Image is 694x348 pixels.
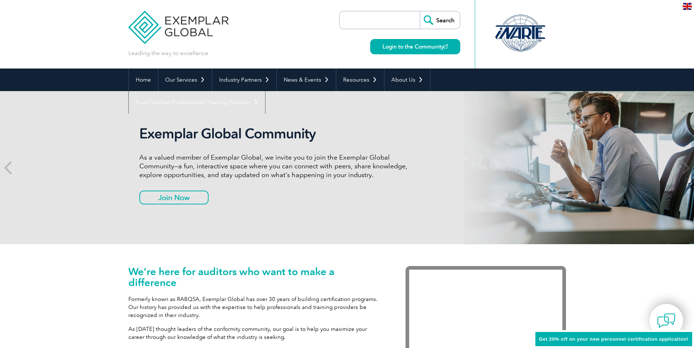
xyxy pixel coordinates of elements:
a: Our Services [158,69,212,91]
img: en [683,3,692,10]
p: Formerly known as RABQSA, Exemplar Global has over 30 years of building certification programs. O... [128,295,384,319]
a: Find Certified Professional / Training Provider [129,91,265,114]
img: open_square.png [444,44,448,48]
a: About Us [384,69,430,91]
a: Join Now [139,191,209,204]
input: Search [420,11,460,29]
a: Home [129,69,158,91]
a: Industry Partners [212,69,276,91]
a: Resources [336,69,384,91]
h2: Exemplar Global Community [139,125,413,142]
p: As [DATE] thought leaders of the conformity community, our goal is to help you maximize your care... [128,325,384,341]
a: News & Events [277,69,336,91]
span: Get 20% off on your new personnel certification application! [539,336,689,342]
img: contact-chat.png [657,312,675,330]
p: Leading the way to excellence [128,49,208,57]
a: Login to the Community [370,39,460,54]
p: As a valued member of Exemplar Global, we invite you to join the Exemplar Global Community—a fun,... [139,153,413,179]
h1: We’re here for auditors who want to make a difference [128,266,384,288]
